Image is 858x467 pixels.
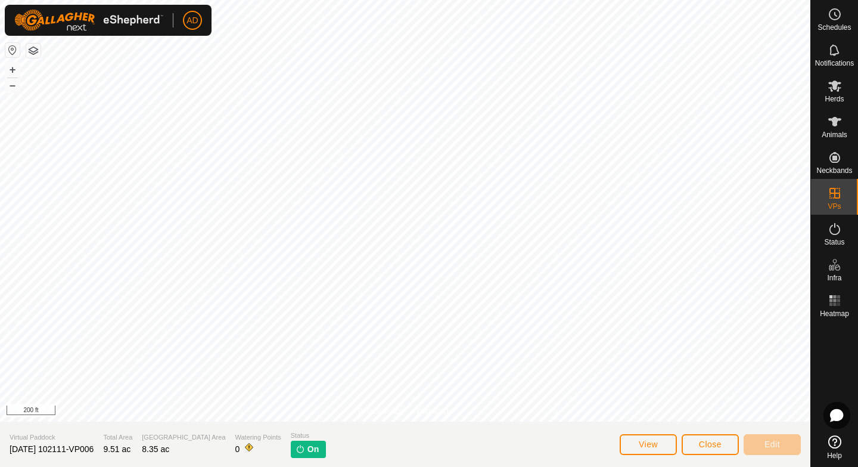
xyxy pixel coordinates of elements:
a: Help [811,431,858,464]
button: Close [682,434,739,455]
span: Status [824,239,844,246]
span: 0 [235,444,240,454]
span: Neckbands [816,167,852,174]
span: VPs [828,203,841,210]
span: Status [291,431,326,441]
button: View [620,434,677,455]
span: Heatmap [820,310,849,317]
span: 8.35 ac [142,444,169,454]
a: Contact Us [417,406,452,417]
span: Notifications [815,60,854,67]
button: – [5,78,20,92]
span: Animals [822,131,847,138]
a: Privacy Policy [358,406,403,417]
span: Total Area [103,432,132,443]
span: Herds [825,95,844,103]
span: Close [699,440,722,449]
span: [DATE] 102111-VP006 [10,444,94,454]
span: Schedules [817,24,851,31]
span: [GEOGRAPHIC_DATA] Area [142,432,225,443]
img: Gallagher Logo [14,10,163,31]
span: Help [827,452,842,459]
span: Edit [764,440,780,449]
button: Map Layers [26,44,41,58]
button: + [5,63,20,77]
img: turn-on [296,444,305,454]
span: View [639,440,658,449]
span: 9.51 ac [103,444,130,454]
button: Reset Map [5,43,20,57]
span: AD [186,14,198,27]
span: On [307,443,319,456]
span: Infra [827,274,841,282]
button: Edit [744,434,801,455]
span: Watering Points [235,432,281,443]
span: Virtual Paddock [10,432,94,443]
